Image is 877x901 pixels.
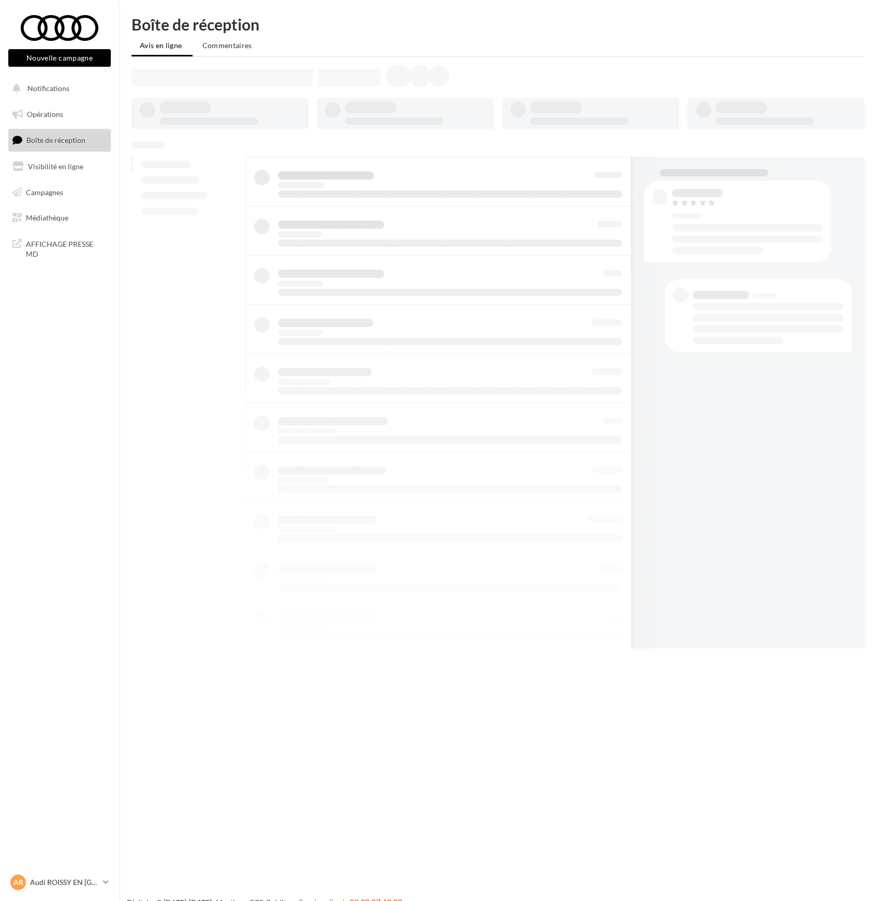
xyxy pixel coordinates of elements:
button: Nouvelle campagne [8,49,111,67]
span: Médiathèque [26,213,68,222]
a: Médiathèque [6,207,113,229]
a: Opérations [6,104,113,125]
p: Audi ROISSY EN [GEOGRAPHIC_DATA] [30,877,99,888]
a: AR Audi ROISSY EN [GEOGRAPHIC_DATA] [8,873,111,892]
button: Notifications [6,78,109,99]
span: Notifications [27,84,69,93]
a: Visibilité en ligne [6,156,113,178]
span: AR [13,877,23,888]
span: Visibilité en ligne [28,162,83,171]
span: Opérations [27,110,63,119]
a: Boîte de réception [6,129,113,151]
span: Commentaires [202,41,252,50]
span: Campagnes [26,187,63,196]
a: Campagnes [6,182,113,203]
span: Boîte de réception [26,136,85,144]
div: Boîte de réception [131,17,865,32]
a: AFFICHAGE PRESSE MD [6,233,113,263]
span: AFFICHAGE PRESSE MD [26,237,107,259]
